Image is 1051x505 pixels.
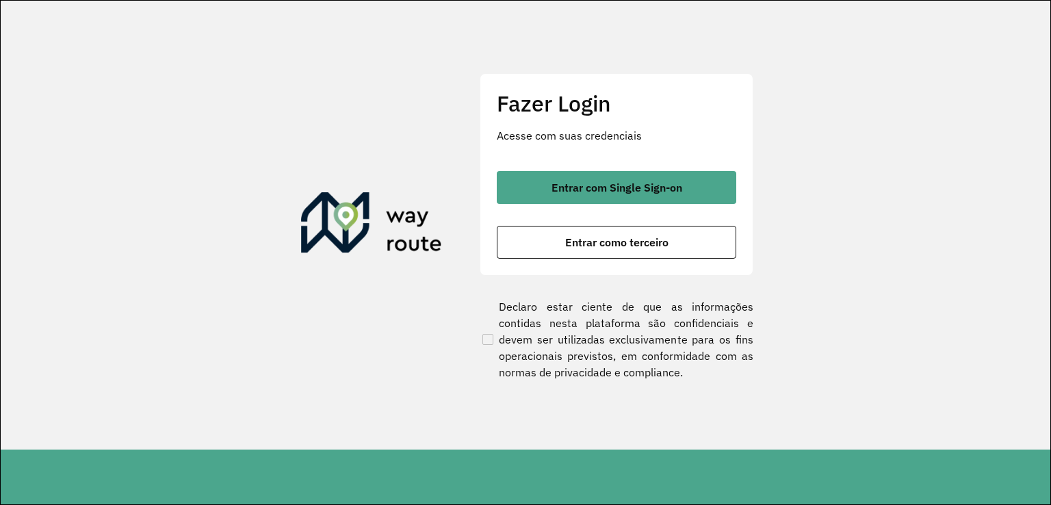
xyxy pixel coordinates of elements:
span: Entrar com Single Sign-on [552,182,682,193]
button: button [497,171,736,204]
p: Acesse com suas credenciais [497,127,736,144]
span: Entrar como terceiro [565,237,669,248]
img: Roteirizador AmbevTech [301,192,442,258]
button: button [497,226,736,259]
h2: Fazer Login [497,90,736,116]
label: Declaro estar ciente de que as informações contidas nesta plataforma são confidenciais e devem se... [480,298,753,380]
